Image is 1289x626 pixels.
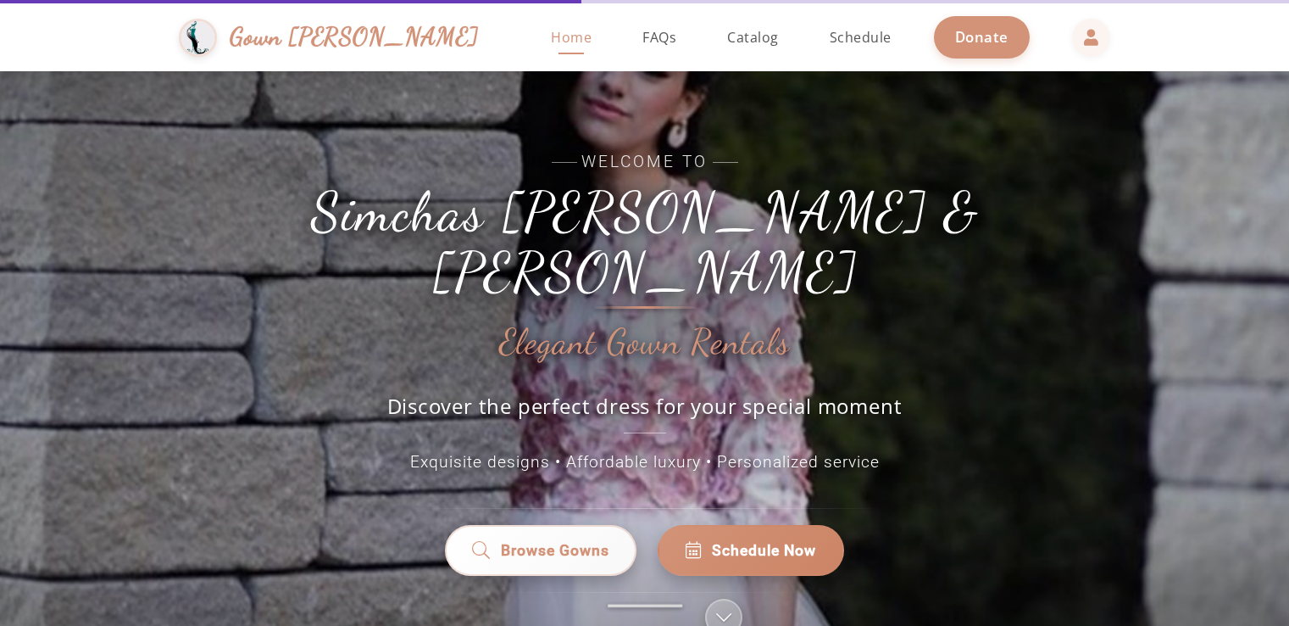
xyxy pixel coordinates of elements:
[955,27,1008,47] span: Donate
[264,182,1026,302] h1: Simchas [PERSON_NAME] & [PERSON_NAME]
[264,150,1026,175] span: Welcome to
[710,3,796,71] a: Catalog
[230,19,478,55] span: Gown [PERSON_NAME]
[712,539,816,562] span: Schedule Now
[534,3,608,71] a: Home
[625,3,693,71] a: FAQs
[501,539,610,562] span: Browse Gowns
[499,323,790,362] h2: Elegant Gown Rentals
[551,28,592,47] span: Home
[813,3,908,71] a: Schedule
[727,28,779,47] span: Catalog
[934,16,1030,58] a: Donate
[264,450,1026,475] p: Exquisite designs • Affordable luxury • Personalized service
[830,28,892,47] span: Schedule
[179,19,217,57] img: Gown Gmach Logo
[642,28,676,47] span: FAQs
[369,392,920,433] p: Discover the perfect dress for your special moment
[179,14,495,61] a: Gown [PERSON_NAME]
